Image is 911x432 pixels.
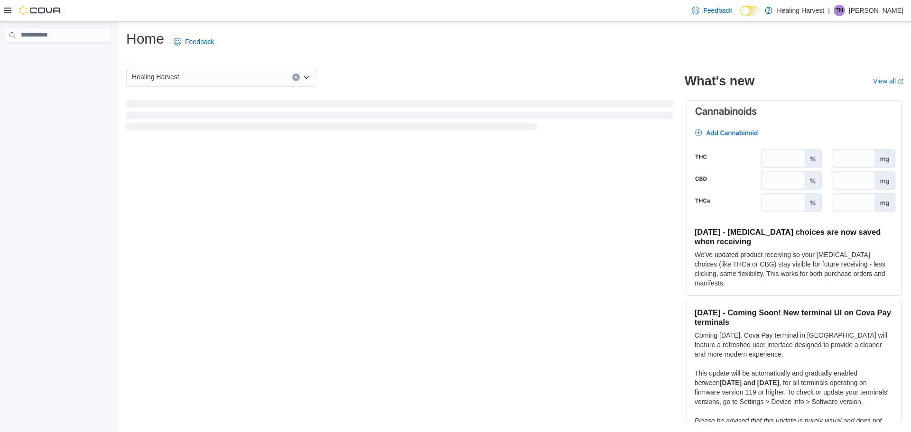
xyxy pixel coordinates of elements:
[720,379,779,386] strong: [DATE] and [DATE]
[185,37,214,46] span: Feedback
[132,71,179,83] span: Healing Harvest
[828,5,830,16] p: |
[685,74,754,89] h2: What's new
[703,6,732,15] span: Feedback
[688,1,736,20] a: Feedback
[170,32,218,51] a: Feedback
[834,5,845,16] div: Tierney Newmy
[898,79,903,84] svg: External link
[836,5,843,16] span: TN
[695,331,893,359] p: Coming [DATE], Cova Pay terminal in [GEOGRAPHIC_DATA] will feature a refreshed user interface des...
[126,102,673,132] span: Loading
[19,6,62,15] img: Cova
[695,250,893,288] p: We've updated product receiving so your [MEDICAL_DATA] choices (like THCa or CBG) stay visible fo...
[777,5,825,16] p: Healing Harvest
[303,74,310,81] button: Open list of options
[292,74,300,81] button: Clear input
[873,77,903,85] a: View allExternal link
[849,5,903,16] p: [PERSON_NAME]
[695,368,893,406] p: This update will be automatically and gradually enabled between , for all terminals operating on ...
[126,29,164,48] h1: Home
[6,45,112,67] nav: Complex example
[740,6,760,16] input: Dark Mode
[695,308,893,327] h3: [DATE] - Coming Soon! New terminal UI on Cova Pay terminals
[695,227,893,246] h3: [DATE] - [MEDICAL_DATA] choices are now saved when receiving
